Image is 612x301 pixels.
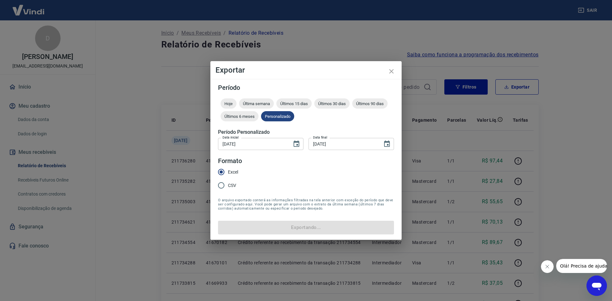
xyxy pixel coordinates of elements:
[222,135,239,140] label: Data inicial
[228,182,236,189] span: CSV
[309,138,378,150] input: DD/MM/YYYY
[556,259,607,273] iframe: Mensagem da empresa
[218,138,288,150] input: DD/MM/YYYY
[314,101,350,106] span: Últimos 30 dias
[221,101,237,106] span: Hoje
[221,98,237,109] div: Hoje
[313,135,327,140] label: Data final
[228,169,238,176] span: Excel
[218,84,394,91] h5: Período
[261,114,294,119] span: Personalizado
[384,64,399,79] button: close
[314,98,350,109] div: Últimos 30 dias
[4,4,54,10] span: Olá! Precisa de ajuda?
[239,101,274,106] span: Última semana
[541,260,554,273] iframe: Fechar mensagem
[276,98,312,109] div: Últimos 15 dias
[221,114,259,119] span: Últimos 6 meses
[261,111,294,121] div: Personalizado
[221,111,259,121] div: Últimos 6 meses
[352,101,388,106] span: Últimos 90 dias
[586,276,607,296] iframe: Botão para abrir a janela de mensagens
[381,138,393,150] button: Choose date, selected date is 1 de jul de 2025
[218,198,394,211] span: O arquivo exportado conterá as informações filtradas na tela anterior com exceção do período que ...
[218,156,242,166] legend: Formato
[239,98,274,109] div: Última semana
[352,98,388,109] div: Últimos 90 dias
[215,66,397,74] h4: Exportar
[218,129,394,135] h5: Período Personalizado
[290,138,303,150] button: Choose date, selected date is 1 de jul de 2025
[276,101,312,106] span: Últimos 15 dias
